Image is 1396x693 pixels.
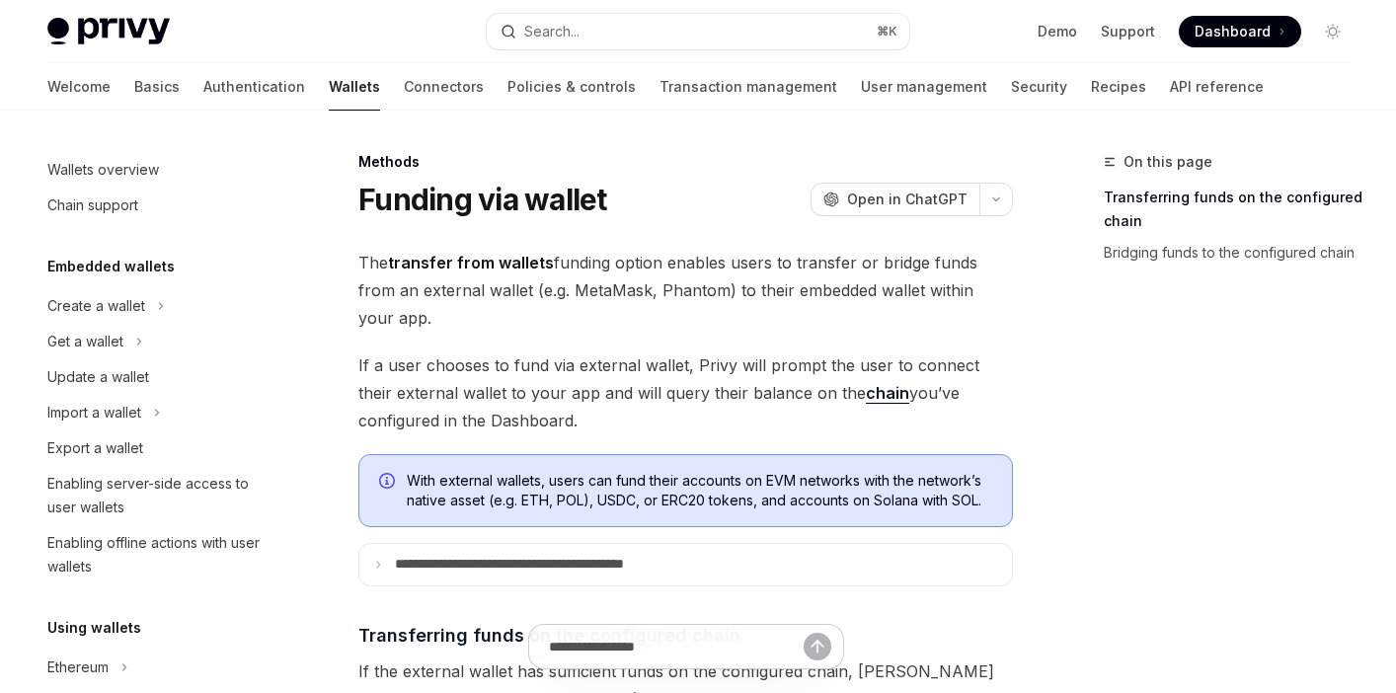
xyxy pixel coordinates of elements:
a: User management [861,63,987,111]
div: Enabling server-side access to user wallets [47,472,272,519]
a: Update a wallet [32,359,284,395]
div: Update a wallet [47,365,149,389]
div: Enabling offline actions with user wallets [47,531,272,578]
div: Get a wallet [47,330,123,353]
a: Enabling offline actions with user wallets [32,525,284,584]
a: Bridging funds to the configured chain [1104,237,1364,269]
div: Create a wallet [47,294,145,318]
div: Methods [358,152,1013,172]
span: Open in ChatGPT [847,190,968,209]
a: Chain support [32,188,284,223]
h1: Funding via wallet [358,182,607,217]
span: Dashboard [1195,22,1271,41]
a: Dashboard [1179,16,1301,47]
a: Support [1101,22,1155,41]
span: The funding option enables users to transfer or bridge funds from an external wallet (e.g. MetaMa... [358,249,1013,332]
span: With external wallets, users can fund their accounts on EVM networks with the network’s native as... [407,471,992,510]
a: Export a wallet [32,430,284,466]
a: API reference [1170,63,1264,111]
a: Enabling server-side access to user wallets [32,466,284,525]
span: If a user chooses to fund via external wallet, Privy will prompt the user to connect their extern... [358,351,1013,434]
a: Basics [134,63,180,111]
a: Welcome [47,63,111,111]
div: Import a wallet [47,401,141,424]
a: Wallets [329,63,380,111]
button: Search...⌘K [487,14,910,49]
svg: Info [379,473,399,493]
a: Connectors [404,63,484,111]
button: Send message [804,633,831,660]
a: Authentication [203,63,305,111]
span: ⌘ K [877,24,897,39]
div: Export a wallet [47,436,143,460]
div: Search... [524,20,580,43]
strong: transfer from wallets [388,253,554,272]
span: On this page [1124,150,1212,174]
a: Recipes [1091,63,1146,111]
div: Wallets overview [47,158,159,182]
a: Security [1011,63,1067,111]
h5: Embedded wallets [47,255,175,278]
a: chain [866,383,909,404]
h5: Using wallets [47,616,141,640]
button: Toggle dark mode [1317,16,1349,47]
a: Policies & controls [507,63,636,111]
div: Ethereum [47,655,109,679]
button: Open in ChatGPT [811,183,979,216]
a: Transaction management [659,63,837,111]
a: Wallets overview [32,152,284,188]
a: Demo [1038,22,1077,41]
div: Chain support [47,193,138,217]
a: Transferring funds on the configured chain [1104,182,1364,237]
img: light logo [47,18,170,45]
